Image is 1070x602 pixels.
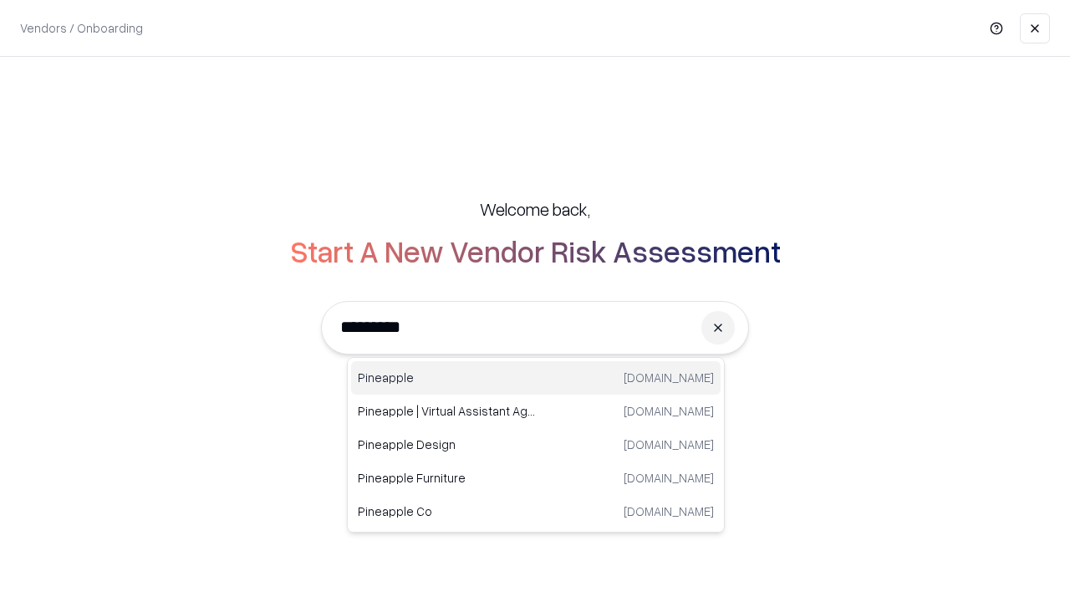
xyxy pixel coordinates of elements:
[358,436,536,453] p: Pineapple Design
[358,503,536,520] p: Pineapple Co
[358,469,536,487] p: Pineapple Furniture
[347,357,725,533] div: Suggestions
[624,469,714,487] p: [DOMAIN_NAME]
[624,503,714,520] p: [DOMAIN_NAME]
[480,197,590,221] h5: Welcome back,
[358,402,536,420] p: Pineapple | Virtual Assistant Agency
[624,436,714,453] p: [DOMAIN_NAME]
[358,369,536,386] p: Pineapple
[20,19,143,37] p: Vendors / Onboarding
[624,369,714,386] p: [DOMAIN_NAME]
[290,234,781,268] h2: Start A New Vendor Risk Assessment
[624,402,714,420] p: [DOMAIN_NAME]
